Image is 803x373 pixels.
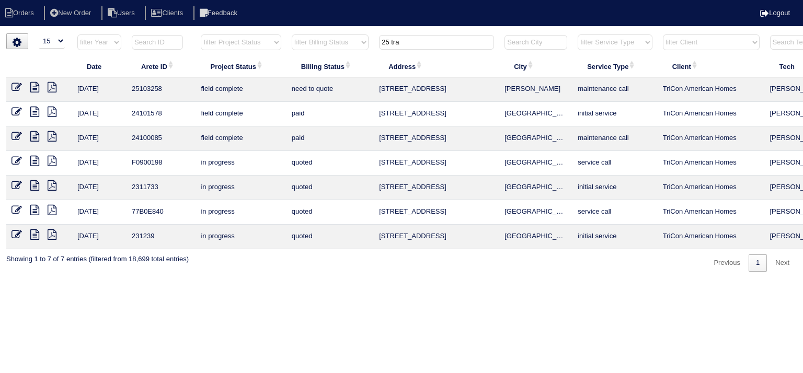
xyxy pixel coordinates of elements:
th: Address: activate to sort column ascending [374,55,499,77]
td: [STREET_ADDRESS] [374,102,499,126]
td: field complete [196,77,286,102]
a: Next [768,254,797,272]
input: Search ID [132,35,183,50]
a: 1 [749,254,767,272]
td: [STREET_ADDRESS] [374,77,499,102]
td: quoted [286,151,374,176]
th: Billing Status: activate to sort column ascending [286,55,374,77]
li: Feedback [193,6,246,20]
th: Client: activate to sort column ascending [658,55,765,77]
li: Clients [145,6,191,20]
td: maintenance call [572,126,657,151]
td: [GEOGRAPHIC_DATA] [499,200,572,225]
th: City: activate to sort column ascending [499,55,572,77]
td: TriCon American Homes [658,200,765,225]
td: paid [286,102,374,126]
td: [PERSON_NAME] [499,77,572,102]
td: 231239 [127,225,196,249]
th: Service Type: activate to sort column ascending [572,55,657,77]
td: [DATE] [72,102,127,126]
td: maintenance call [572,77,657,102]
td: [DATE] [72,77,127,102]
th: Arete ID: activate to sort column ascending [127,55,196,77]
td: F0900198 [127,151,196,176]
div: Showing 1 to 7 of 7 entries (filtered from 18,699 total entries) [6,249,189,264]
td: quoted [286,176,374,200]
td: service call [572,200,657,225]
td: TriCon American Homes [658,77,765,102]
td: [DATE] [72,225,127,249]
td: TriCon American Homes [658,225,765,249]
td: [STREET_ADDRESS] [374,225,499,249]
a: Previous [706,254,748,272]
td: in progress [196,151,286,176]
a: New Order [44,9,99,17]
td: 77B0E840 [127,200,196,225]
input: Search Address [379,35,494,50]
li: Users [101,6,143,20]
td: quoted [286,200,374,225]
td: [DATE] [72,126,127,151]
td: [DATE] [72,200,127,225]
td: TriCon American Homes [658,176,765,200]
td: need to quote [286,77,374,102]
td: initial service [572,176,657,200]
li: New Order [44,6,99,20]
td: [GEOGRAPHIC_DATA] [499,126,572,151]
td: [DATE] [72,151,127,176]
td: [GEOGRAPHIC_DATA] [499,225,572,249]
td: [GEOGRAPHIC_DATA] [499,102,572,126]
input: Search City [504,35,567,50]
th: Date [72,55,127,77]
td: [GEOGRAPHIC_DATA] [499,176,572,200]
td: initial service [572,225,657,249]
td: TriCon American Homes [658,151,765,176]
td: [STREET_ADDRESS] [374,151,499,176]
a: Users [101,9,143,17]
td: 24101578 [127,102,196,126]
td: field complete [196,102,286,126]
td: [DATE] [72,176,127,200]
td: TriCon American Homes [658,126,765,151]
td: field complete [196,126,286,151]
td: in progress [196,225,286,249]
td: service call [572,151,657,176]
td: 2311733 [127,176,196,200]
td: TriCon American Homes [658,102,765,126]
td: [STREET_ADDRESS] [374,126,499,151]
td: 24100085 [127,126,196,151]
td: paid [286,126,374,151]
a: Clients [145,9,191,17]
td: [GEOGRAPHIC_DATA] [499,151,572,176]
td: quoted [286,225,374,249]
th: Project Status: activate to sort column ascending [196,55,286,77]
td: [STREET_ADDRESS] [374,176,499,200]
td: initial service [572,102,657,126]
td: [STREET_ADDRESS] [374,200,499,225]
td: in progress [196,200,286,225]
td: in progress [196,176,286,200]
a: Logout [760,9,790,17]
td: 25103258 [127,77,196,102]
